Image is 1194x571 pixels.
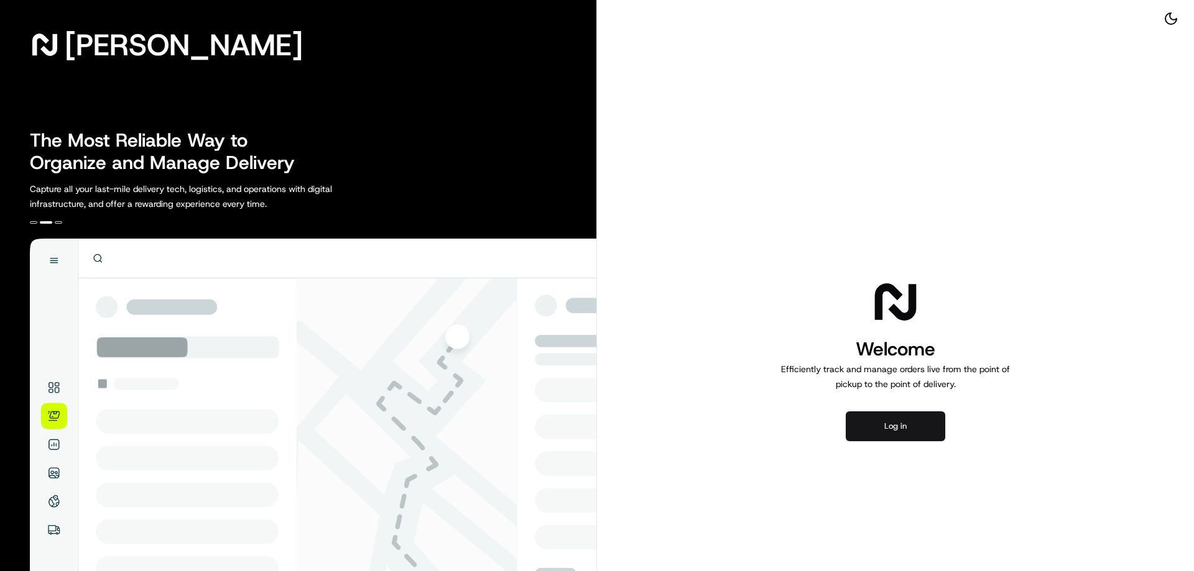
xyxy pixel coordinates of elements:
h2: The Most Reliable Way to Organize and Manage Delivery [30,129,308,174]
span: [PERSON_NAME] [65,32,303,57]
h1: Welcome [776,337,1015,362]
button: Log in [846,411,945,441]
p: Efficiently track and manage orders live from the point of pickup to the point of delivery. [776,362,1015,391]
p: Capture all your last-mile delivery tech, logistics, and operations with digital infrastructure, ... [30,181,388,211]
